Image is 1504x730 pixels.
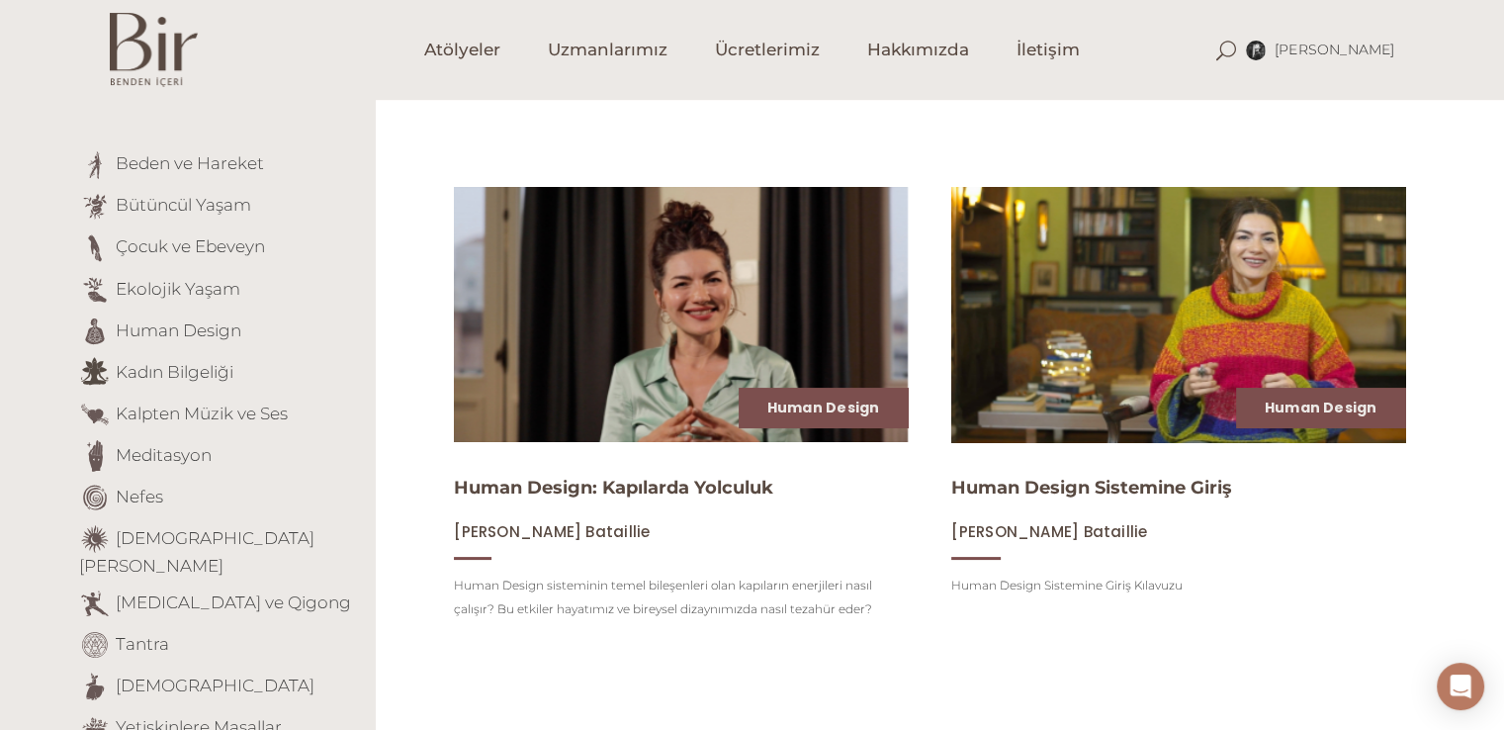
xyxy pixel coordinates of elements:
p: Human Design sisteminin temel bileşenleri olan kapıların enerjileri nasıl çalışır? Bu etkiler hay... [454,574,908,621]
a: Tantra [116,633,169,653]
a: Human Design [1265,398,1377,417]
span: Ücretlerimiz [715,39,820,61]
span: Uzmanlarımız [548,39,667,61]
a: Meditasyon [116,444,212,464]
a: Human Design Sistemine Giriş [951,477,1232,499]
a: Nefes [116,486,163,505]
a: [MEDICAL_DATA] ve Qigong [116,592,351,611]
span: [PERSON_NAME] [1275,41,1395,58]
span: [PERSON_NAME] Bataillie [454,521,650,542]
a: [DEMOGRAPHIC_DATA] [116,675,314,694]
a: Human Design [116,319,241,339]
a: Kadın Bilgeliği [116,361,233,381]
a: [PERSON_NAME] Bataillie [951,522,1147,541]
a: Kalpten Müzik ve Ses [116,403,288,422]
a: Human Design: Kapılarda Yolculuk [454,477,773,499]
span: İletişim [1017,39,1080,61]
span: [PERSON_NAME] Bataillie [951,521,1147,542]
a: Bütüncül Yaşam [116,195,251,215]
a: [PERSON_NAME] Bataillie [454,522,650,541]
a: Human Design [767,398,880,417]
span: Hakkımızda [867,39,969,61]
p: Human Design Sistemine Giriş Kılavuzu [951,574,1405,597]
span: Atölyeler [424,39,500,61]
a: Beden ve Hareket [116,153,264,173]
a: Ekolojik Yaşam [116,278,240,298]
div: Open Intercom Messenger [1437,663,1484,710]
a: [DEMOGRAPHIC_DATA][PERSON_NAME] [79,527,314,576]
a: Çocuk ve Ebeveyn [116,236,265,256]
